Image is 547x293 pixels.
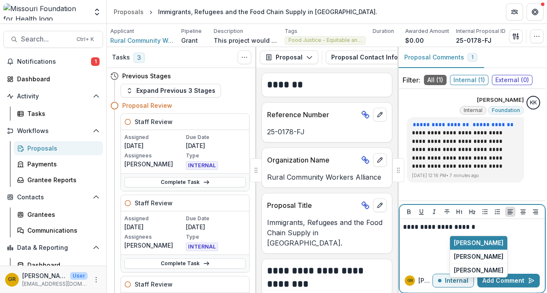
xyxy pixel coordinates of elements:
[135,198,173,207] h5: Staff Review
[22,280,88,288] p: [EMAIL_ADDRESS][DOMAIN_NAME]
[158,7,377,16] div: Immigrants, Refugees and the Food Chain Supply in [GEOGRAPHIC_DATA].
[21,35,71,43] span: Search...
[181,36,198,45] p: Grant
[373,198,387,212] button: edit
[186,222,246,231] p: [DATE]
[110,36,174,45] a: Rural Community Workers Alliance
[186,133,246,141] p: Due Date
[114,7,144,16] div: Proposals
[456,27,506,35] p: Internal Proposal ID
[418,276,432,285] p: [PERSON_NAME]
[124,141,184,150] p: [DATE]
[260,50,318,64] button: Proposal
[450,250,507,263] button: [PERSON_NAME]
[27,210,96,219] div: Grantees
[186,152,246,160] p: Type
[186,243,218,251] span: INTERNAL
[267,155,358,165] p: Organization Name
[397,47,484,68] button: Proposal Comments
[110,27,134,35] p: Applicant
[124,215,184,222] p: Assigned
[3,89,103,103] button: Open Activity
[124,133,184,141] p: Assigned
[450,75,488,85] span: Internal ( 1 )
[526,3,544,21] button: Get Help
[3,55,103,68] button: Notifications1
[14,141,103,155] a: Proposals
[404,207,414,217] button: Bold
[186,215,246,222] p: Due Date
[432,274,474,287] button: Internal
[124,177,246,187] a: Complete Task
[75,35,96,44] div: Ctrl + K
[267,172,387,182] p: Rural Community Workers Alliance
[373,27,394,35] p: Duration
[267,127,387,137] p: 25-0178-FJ
[8,277,16,282] div: Gail Reynoso
[14,223,103,237] a: Communications
[3,190,103,204] button: Open Contacts
[91,275,101,285] button: More
[124,160,184,169] p: [PERSON_NAME]
[124,241,184,250] p: [PERSON_NAME]
[17,244,89,252] span: Data & Reporting
[416,207,426,217] button: Underline
[407,278,413,283] div: Gail Reynoso
[238,50,251,64] button: Toggle View Cancelled Tasks
[464,107,482,113] span: Internal
[456,36,491,45] p: 25-0178-FJ
[3,72,103,86] a: Dashboard
[27,160,96,169] div: Payments
[14,207,103,222] a: Grantees
[267,217,387,248] p: Immigrants, Refugees and the Food Chain Supply in [GEOGRAPHIC_DATA].
[186,161,218,170] span: INTERNAL
[27,226,96,235] div: Communications
[22,271,67,280] p: [PERSON_NAME]
[326,50,448,64] button: Proposal Contact Information
[70,272,88,280] p: User
[14,157,103,171] a: Payments
[17,93,89,100] span: Activity
[454,207,465,217] button: Heading 1
[124,233,184,241] p: Assignees
[3,31,103,48] button: Search...
[530,207,541,217] button: Align Right
[492,107,520,113] span: Foundation
[467,207,477,217] button: Heading 2
[124,258,246,269] a: Complete Task
[492,207,503,217] button: Ordered List
[518,207,528,217] button: Align Center
[373,153,387,167] button: edit
[424,75,447,85] span: All ( 1 )
[429,207,439,217] button: Italicize
[412,172,519,179] p: [DATE] 12:16 PM • 7 minutes ago
[471,54,473,60] span: 1
[14,107,103,121] a: Tasks
[373,108,387,121] button: edit
[3,3,88,21] img: Missouri Foundation for Health logo
[91,57,100,66] span: 1
[285,27,297,35] p: Tags
[17,127,89,135] span: Workflows
[477,274,540,287] button: Add Comment
[450,236,507,250] button: [PERSON_NAME]
[122,101,172,110] h4: Proposal Review
[267,200,358,210] p: Proposal Title
[121,84,221,98] button: Expand Previous 3 Stages
[17,194,89,201] span: Contacts
[492,75,532,85] span: External ( 0 )
[27,144,96,153] div: Proposals
[506,3,523,21] button: Partners
[91,3,103,21] button: Open entity switcher
[133,53,145,63] span: 3
[477,96,524,104] p: [PERSON_NAME]
[267,110,358,120] p: Reference Number
[505,207,515,217] button: Align Left
[181,27,202,35] p: Pipeline
[186,141,246,150] p: [DATE]
[14,258,103,272] a: Dashboard
[3,241,103,255] button: Open Data & Reporting
[445,277,468,284] p: Internal
[17,58,91,65] span: Notifications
